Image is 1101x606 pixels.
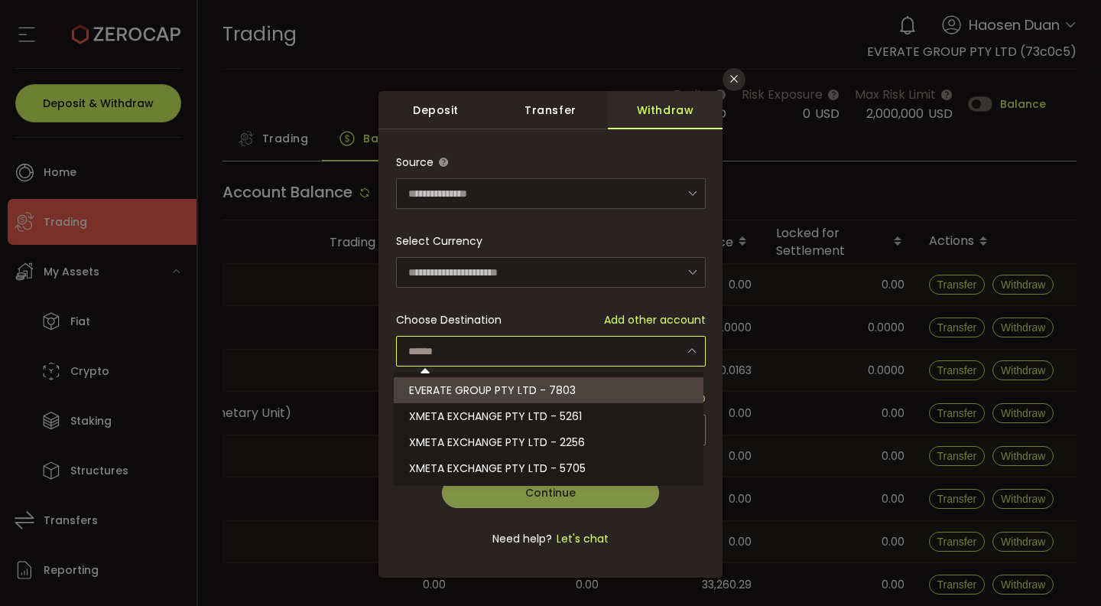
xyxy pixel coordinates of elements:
span: Source [396,147,434,178]
span: XMETA EXCHANGE PTY LTD - 5705 [409,461,586,476]
button: Continue [442,477,659,508]
span: Add other account [604,305,706,335]
label: Select Currency [396,233,482,249]
span: Let's chat [552,531,609,546]
span: EVERATE GROUP PTY LTD - 7803 [409,383,576,398]
span: Continue [525,485,576,500]
span: XMETA EXCHANGE PTY LTD - 2256 [409,435,585,450]
iframe: Chat Widget [919,441,1101,606]
span: Choose Destination [396,305,502,335]
div: dialog [378,91,723,578]
span: Need help? [492,531,552,546]
span: XMETA EXCHANGE PTY LTD - 5261 [409,409,582,424]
